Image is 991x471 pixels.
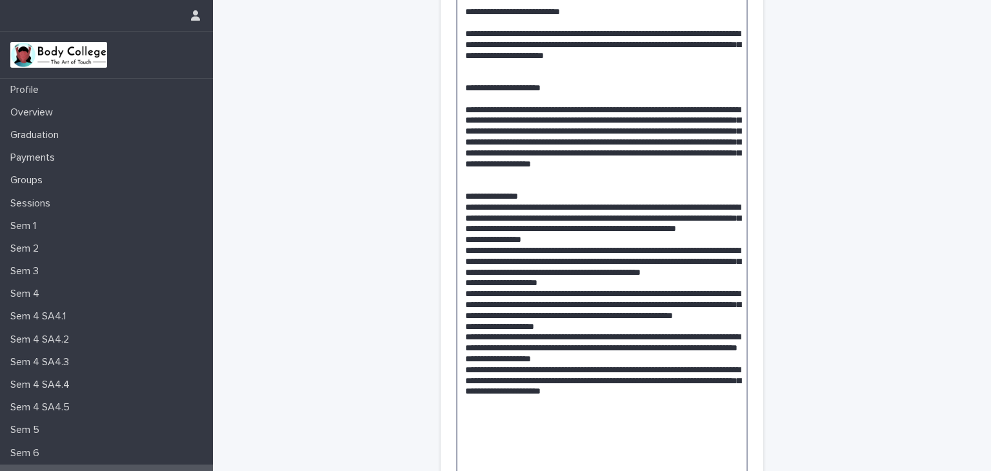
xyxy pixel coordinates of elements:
p: Sem 4 SA4.1 [5,310,76,323]
p: Sem 3 [5,265,49,277]
p: Overview [5,106,63,119]
p: Profile [5,84,49,96]
p: Sem 1 [5,220,46,232]
p: Sem 4 SA4.2 [5,334,79,346]
p: Sem 4 SA4.5 [5,401,80,414]
p: Sem 6 [5,447,50,459]
p: Sem 4 [5,288,50,300]
p: Graduation [5,129,69,141]
p: Sem 4 SA4.3 [5,356,79,368]
p: Sessions [5,197,61,210]
p: Sem 4 SA4.4 [5,379,80,391]
img: xvtzy2PTuGgGH0xbwGb2 [10,42,107,68]
p: Sem 5 [5,424,50,436]
p: Groups [5,174,53,186]
p: Payments [5,152,65,164]
p: Sem 2 [5,243,49,255]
